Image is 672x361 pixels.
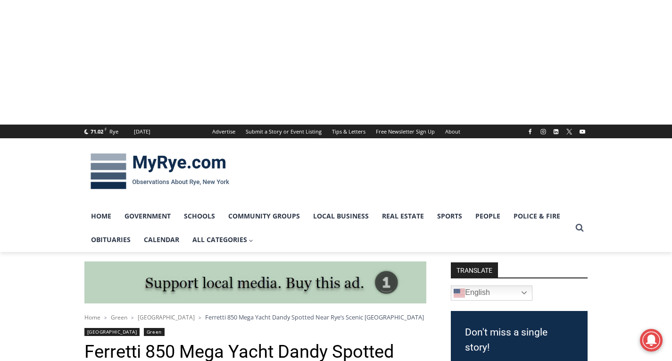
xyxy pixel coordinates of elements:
a: YouTube [577,126,588,137]
a: Community Groups [222,204,307,228]
img: support local media, buy this ad [84,261,426,304]
a: Calendar [137,228,186,252]
a: Submit a Story or Event Listing [241,125,327,138]
img: en [454,287,465,299]
a: Linkedin [550,126,562,137]
a: Green [144,328,165,336]
a: Home [84,204,118,228]
span: F [105,126,107,132]
span: > [199,314,201,321]
strong: TRANSLATE [451,262,498,277]
nav: Breadcrumbs [84,312,426,322]
a: Advertise [207,125,241,138]
a: Green [111,313,127,321]
a: Real Estate [375,204,431,228]
span: > [104,314,107,321]
a: Instagram [538,126,549,137]
a: [GEOGRAPHIC_DATA] [84,328,140,336]
a: English [451,285,532,301]
a: All Categories [186,228,260,252]
a: [GEOGRAPHIC_DATA] [138,313,195,321]
a: Home [84,313,100,321]
span: Ferretti 850 Mega Yacht Dandy Spotted Near Rye’s Scenic [GEOGRAPHIC_DATA] [205,313,424,321]
span: > [131,314,134,321]
a: People [469,204,507,228]
a: Free Newsletter Sign Up [371,125,440,138]
span: All Categories [192,235,254,245]
a: Local Business [307,204,375,228]
a: Government [118,204,177,228]
nav: Primary Navigation [84,204,571,252]
a: Facebook [524,126,536,137]
div: Rye [109,127,118,136]
nav: Secondary Navigation [207,125,465,138]
a: About [440,125,465,138]
a: Tips & Letters [327,125,371,138]
a: Sports [431,204,469,228]
button: View Search Form [571,219,588,236]
a: Obituaries [84,228,137,252]
h3: Don't miss a single story! [465,325,573,355]
a: X [564,126,575,137]
div: [DATE] [134,127,150,136]
a: Schools [177,204,222,228]
a: Police & Fire [507,204,567,228]
span: 71.02 [91,128,103,135]
img: MyRye.com [84,147,235,196]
